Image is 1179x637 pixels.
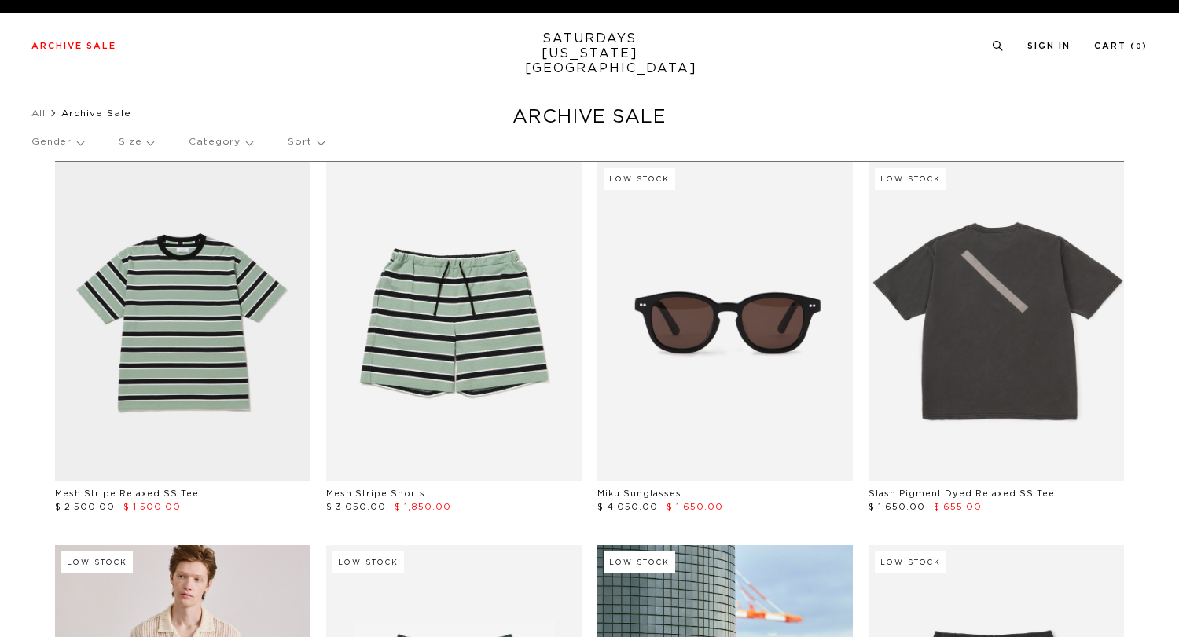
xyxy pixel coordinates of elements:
a: Archive Sale [31,42,116,50]
a: Cart (0) [1094,42,1148,50]
div: Low Stock [875,168,946,190]
p: Sort [288,124,323,160]
span: $ 3,050.00 [326,503,386,511]
small: 0 [1136,43,1142,50]
a: All [31,108,46,118]
span: $ 1,500.00 [123,503,181,511]
p: Category [189,124,252,160]
a: SATURDAYS[US_STATE][GEOGRAPHIC_DATA] [525,31,655,76]
a: Miku Sunglasses [597,489,681,498]
span: $ 655.00 [934,503,982,511]
span: $ 4,050.00 [597,503,658,511]
span: $ 2,500.00 [55,503,115,511]
div: Low Stock [875,551,946,573]
a: Mesh Stripe Relaxed SS Tee [55,489,199,498]
p: Gender [31,124,83,160]
div: Low Stock [604,168,675,190]
a: Mesh Stripe Shorts [326,489,425,498]
div: Low Stock [332,551,404,573]
div: Low Stock [604,551,675,573]
p: Size [119,124,153,160]
a: Slash Pigment Dyed Relaxed SS Tee [869,489,1055,498]
div: Low Stock [61,551,133,573]
span: $ 1,650.00 [667,503,723,511]
span: Archive Sale [61,108,131,118]
a: Sign In [1027,42,1071,50]
span: $ 1,650.00 [869,503,925,511]
span: $ 1,850.00 [395,503,451,511]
